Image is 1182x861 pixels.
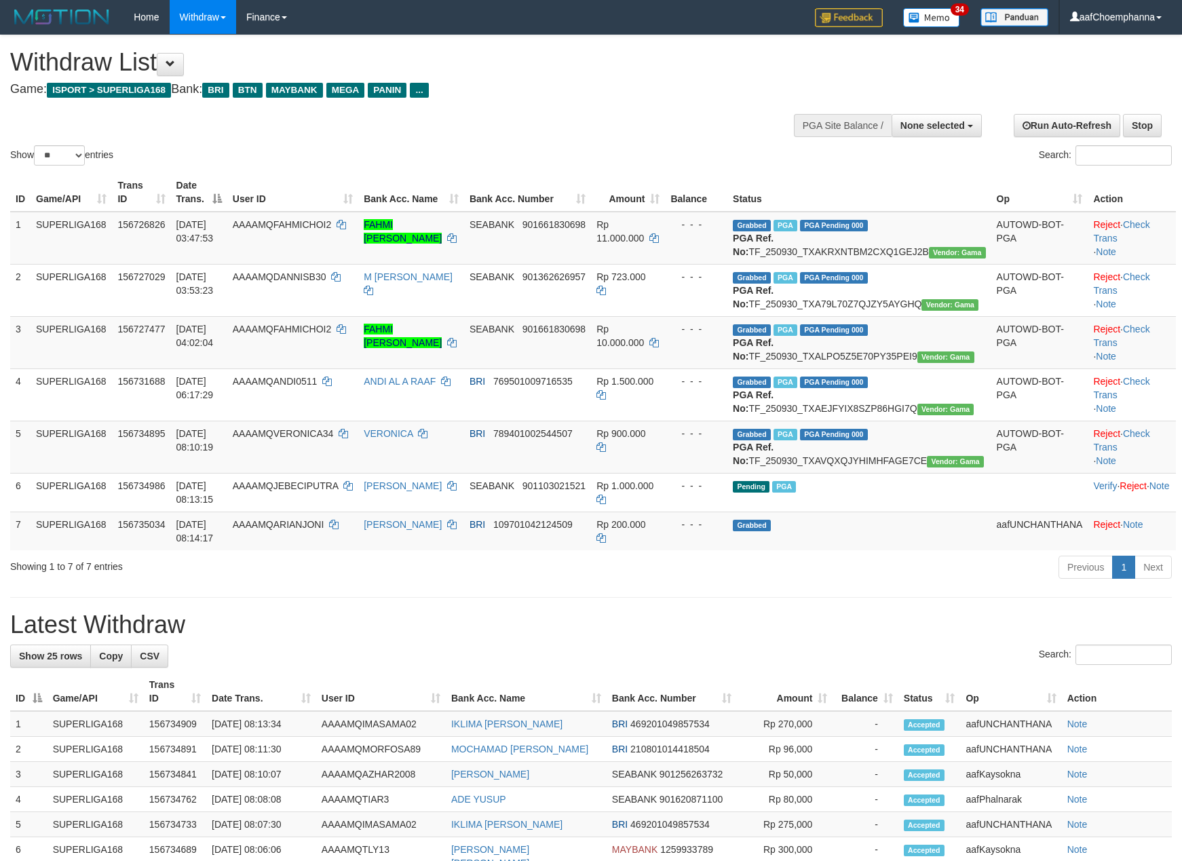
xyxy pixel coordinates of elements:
[733,233,774,257] b: PGA Ref. No:
[800,324,868,336] span: PGA Pending
[1088,316,1176,368] td: · ·
[493,376,573,387] span: Copy 769501009716535 to clipboard
[1093,376,1149,400] a: Check Trans
[1135,556,1172,579] a: Next
[774,272,797,284] span: Marked by aafandaneth
[727,212,991,265] td: TF_250930_TXAKRXNTBM2CXQ1GEJ2B
[176,219,214,244] span: [DATE] 03:47:53
[833,737,898,762] td: -
[1149,480,1170,491] a: Note
[670,427,722,440] div: - - -
[991,212,1088,265] td: AUTOWD-BOT-PGA
[31,421,112,473] td: SUPERLIGA168
[176,376,214,400] span: [DATE] 06:17:29
[1067,719,1088,729] a: Note
[176,428,214,453] span: [DATE] 08:10:19
[144,787,206,812] td: 156734762
[171,173,227,212] th: Date Trans.: activate to sort column descending
[176,519,214,543] span: [DATE] 08:14:17
[774,429,797,440] span: Marked by aafromsomean
[446,672,607,711] th: Bank Acc. Name: activate to sort column ascending
[1062,672,1172,711] th: Action
[596,271,645,282] span: Rp 723.000
[316,737,446,762] td: AAAAMQMORFOSA89
[774,377,797,388] span: Marked by aafromsomean
[493,428,573,439] span: Copy 789401002544507 to clipboard
[47,787,144,812] td: SUPERLIGA168
[1093,519,1120,530] a: Reject
[733,429,771,440] span: Grabbed
[991,512,1088,550] td: aafUNCHANTHANA
[596,519,645,530] span: Rp 200.000
[927,456,984,467] span: Vendor URL: https://trx31.1velocity.biz
[493,519,573,530] span: Copy 109701042124509 to clipboard
[670,479,722,493] div: - - -
[144,737,206,762] td: 156734891
[1067,819,1088,830] a: Note
[1093,324,1149,348] a: Check Trans
[1096,246,1116,257] a: Note
[660,844,713,855] span: Copy 1259933789 to clipboard
[1093,480,1117,491] a: Verify
[596,428,645,439] span: Rp 900.000
[1096,403,1116,414] a: Note
[10,173,31,212] th: ID
[733,520,771,531] span: Grabbed
[737,762,833,787] td: Rp 50,000
[833,762,898,787] td: -
[10,611,1172,638] h1: Latest Withdraw
[47,672,144,711] th: Game/API: activate to sort column ascending
[991,173,1088,212] th: Op: activate to sort column ascending
[733,377,771,388] span: Grabbed
[612,819,628,830] span: BRI
[47,83,171,98] span: ISPORT > SUPERLIGA168
[176,324,214,348] span: [DATE] 04:02:04
[904,719,945,731] span: Accepted
[10,7,113,27] img: MOTION_logo.png
[451,769,529,780] a: [PERSON_NAME]
[737,737,833,762] td: Rp 96,000
[316,787,446,812] td: AAAAMQTIAR3
[451,794,506,805] a: ADE YUSUP
[10,145,113,166] label: Show entries
[140,651,159,662] span: CSV
[670,218,722,231] div: - - -
[727,316,991,368] td: TF_250930_TXALPO5Z5E70PY35PEI9
[991,316,1088,368] td: AUTOWD-BOT-PGA
[670,270,722,284] div: - - -
[117,376,165,387] span: 156731688
[522,324,586,334] span: Copy 901661830698 to clipboard
[1088,212,1176,265] td: · ·
[176,480,214,505] span: [DATE] 08:13:15
[464,173,591,212] th: Bank Acc. Number: activate to sort column ascending
[904,845,945,856] span: Accepted
[117,480,165,491] span: 156734986
[31,173,112,212] th: Game/API: activate to sort column ascending
[800,272,868,284] span: PGA Pending
[364,480,442,491] a: [PERSON_NAME]
[10,49,774,76] h1: Withdraw List
[34,145,85,166] select: Showentries
[364,324,442,348] a: FAHMI [PERSON_NAME]
[31,368,112,421] td: SUPERLIGA168
[316,711,446,737] td: AAAAMQIMASAMA02
[733,220,771,231] span: Grabbed
[1093,271,1120,282] a: Reject
[800,429,868,440] span: PGA Pending
[1123,114,1162,137] a: Stop
[206,762,316,787] td: [DATE] 08:10:07
[19,651,82,662] span: Show 25 rows
[470,428,485,439] span: BRI
[10,212,31,265] td: 1
[1075,645,1172,665] input: Search:
[144,812,206,837] td: 156734733
[630,719,710,729] span: Copy 469201049857534 to clipboard
[660,769,723,780] span: Copy 901256263732 to clipboard
[737,787,833,812] td: Rp 80,000
[326,83,365,98] span: MEGA
[202,83,229,98] span: BRI
[1112,556,1135,579] a: 1
[233,428,334,439] span: AAAAMQVERONICA34
[10,672,47,711] th: ID: activate to sort column descending
[892,114,982,137] button: None selected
